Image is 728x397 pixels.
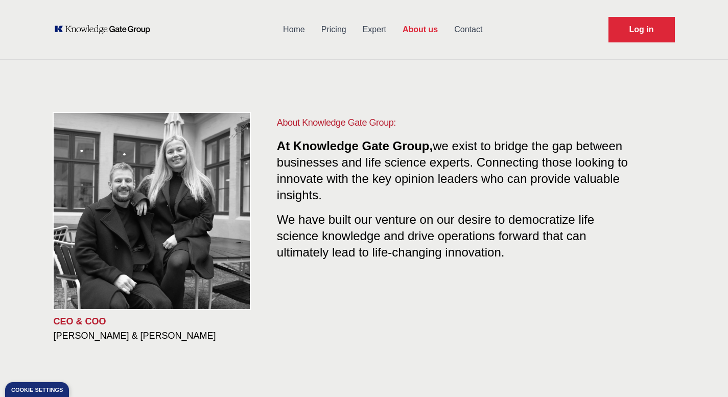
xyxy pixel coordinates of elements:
a: About us [394,16,446,43]
a: KOL Knowledge Platform: Talk to Key External Experts (KEE) [54,25,157,35]
img: KOL management, KEE, Therapy area experts [54,113,250,309]
h3: [PERSON_NAME] & [PERSON_NAME] [54,330,261,342]
a: Home [275,16,313,43]
a: Contact [446,16,490,43]
a: Expert [355,16,394,43]
a: Request Demo [608,17,675,42]
div: Cookie settings [11,387,63,393]
p: CEO & COO [54,315,261,328]
div: Widget de chat [677,348,728,397]
span: At Knowledge Gate Group, [277,139,433,153]
span: We have built our venture on our desire to democratize life science knowledge and drive operation... [277,208,594,259]
span: we exist to bridge the gap between businesses and life science experts. Connecting those looking ... [277,139,628,202]
iframe: Chat Widget [677,348,728,397]
h1: About Knowledge Gate Group: [277,115,634,130]
a: Pricing [313,16,355,43]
